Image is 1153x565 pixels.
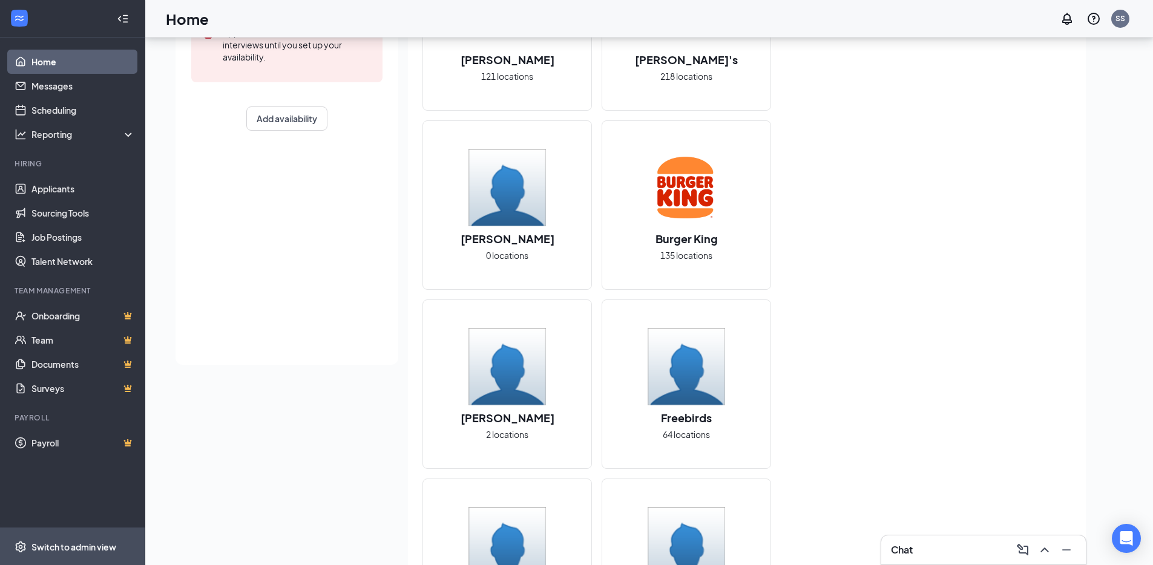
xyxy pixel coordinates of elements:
h2: Freebirds [649,410,724,425]
h2: [PERSON_NAME]'s [623,52,750,67]
a: PayrollCrown [31,431,135,455]
span: 64 locations [663,428,710,441]
a: Home [31,50,135,74]
img: Cantina Laredo [468,328,546,405]
a: Messages [31,74,135,98]
a: Scheduling [31,98,135,122]
div: Payroll [15,413,133,423]
a: TeamCrown [31,328,135,352]
h2: [PERSON_NAME] [448,410,567,425]
h2: Burger King [643,231,730,246]
div: Applicants are unable to schedule interviews until you set up your availability. [223,25,373,63]
img: Burger King [648,149,725,226]
a: SurveysCrown [31,376,135,400]
h2: [PERSON_NAME] [448,52,567,67]
a: Applicants [31,177,135,201]
div: SS [1115,13,1125,24]
button: ComposeMessage [1013,540,1033,560]
h1: Home [166,8,209,29]
div: Team Management [15,286,133,296]
span: 0 locations [486,249,528,262]
svg: ComposeMessage [1016,543,1030,557]
div: Open Intercom Messenger [1112,524,1141,553]
button: Add availability [246,106,327,131]
svg: Collapse [117,13,129,25]
a: Job Postings [31,225,135,249]
span: 135 locations [660,249,712,262]
div: Reporting [31,128,136,140]
div: Switch to admin view [31,541,116,553]
span: 2 locations [486,428,528,441]
h3: Chat [891,543,913,557]
svg: QuestionInfo [1086,11,1101,26]
a: Sourcing Tools [31,201,135,225]
svg: ChevronUp [1037,543,1052,557]
svg: WorkstreamLogo [13,12,25,24]
a: OnboardingCrown [31,304,135,328]
img: Freebirds [648,328,725,405]
img: Bar Louie [468,149,546,226]
span: 218 locations [660,70,712,83]
a: Talent Network [31,249,135,273]
button: ChevronUp [1035,540,1054,560]
div: Hiring [15,158,133,169]
button: Minimize [1057,540,1076,560]
h2: [PERSON_NAME] [448,231,567,246]
a: DocumentsCrown [31,352,135,376]
svg: Settings [15,541,27,553]
svg: Notifications [1060,11,1074,26]
svg: Minimize [1059,543,1074,557]
span: 121 locations [481,70,533,83]
svg: Analysis [15,128,27,140]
